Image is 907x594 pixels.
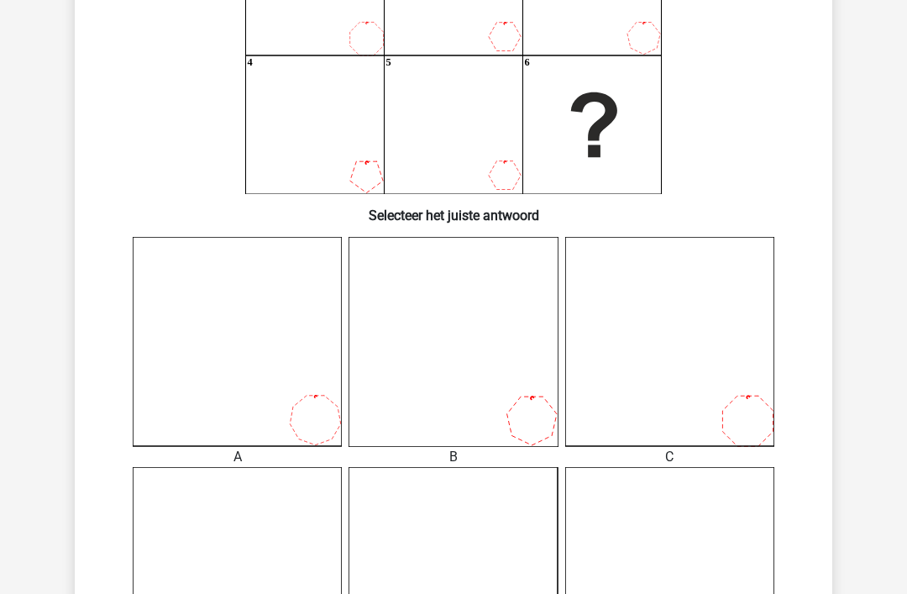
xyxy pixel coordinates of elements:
text: 4 [248,57,253,69]
div: C [553,447,787,467]
div: A [120,447,354,467]
text: 6 [525,57,530,69]
text: 5 [386,57,391,69]
div: B [336,447,570,467]
h6: Selecteer het juiste antwoord [102,194,805,223]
